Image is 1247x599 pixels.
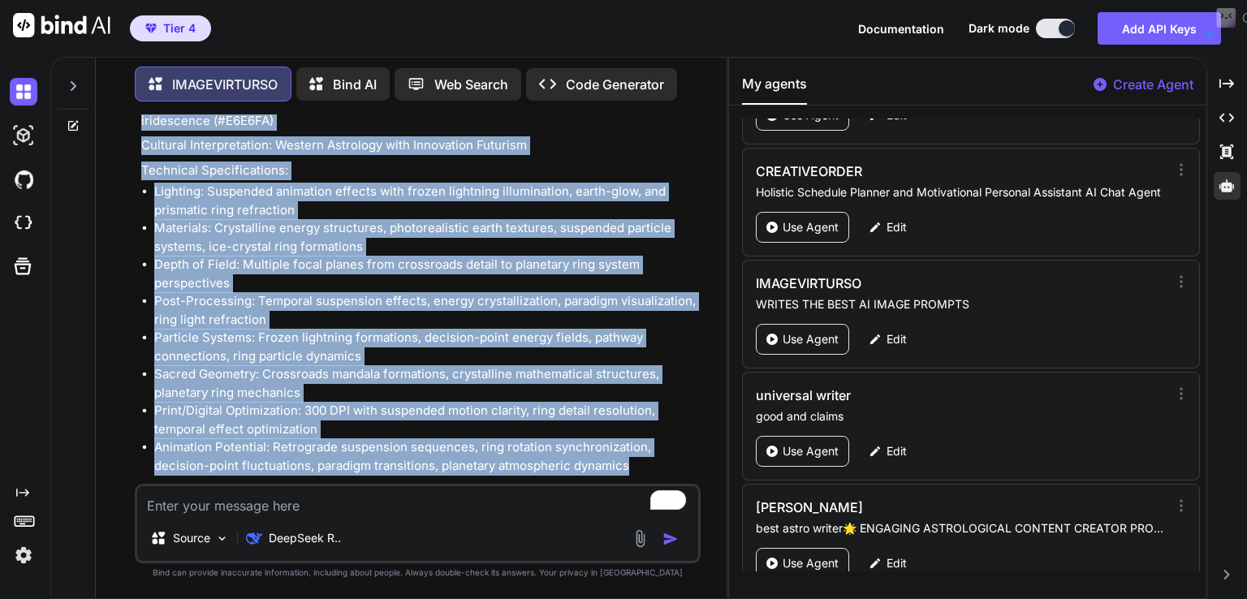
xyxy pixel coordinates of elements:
li: Post-Processing: Temporal suspension effects, energy crystallization, paradigm visualization, rin... [154,292,697,329]
p: Holistic Schedule Planner and Motivational Personal Assistant AI Chat Agent [756,184,1167,200]
li: Depth of Field: Multiple focal planes from crossroads detail to planetary ring system perspectives [154,256,697,292]
li: Print/Digital Optimization: 300 DPI with suspended motion clarity, ring detail resolution, tempor... [154,402,697,438]
p: Bind AI [333,75,377,94]
p: Use Agent [783,555,839,571]
p: Edit [887,555,907,571]
button: Documentation [858,20,944,37]
p: Create Agent [1113,75,1193,94]
span: Dark mode [969,20,1029,37]
img: cloudideIcon [10,209,37,237]
img: Bind AI [13,13,110,37]
img: icon [662,531,679,547]
p: Edit [887,443,907,459]
p: Cultural Interpretation: Western Astrology with Innovation Futurism [141,136,697,155]
img: DeepSeek R1 (671B-Full) [246,530,262,546]
h3: universal writer [756,386,1044,405]
p: Edit [887,331,907,347]
span: Documentation [858,22,944,36]
img: darkChat [10,78,37,106]
button: Add API Keys [1098,12,1221,45]
li: Particle Systems: Frozen lightning formations, decision-point energy fields, pathway connections,... [154,329,697,365]
p: Use Agent [783,219,839,235]
p: Code Generator [566,75,664,94]
li: Materials: Crystalline energy structures, photorealistic earth textures, suspended particle syste... [154,219,697,256]
p: WRITES THE BEST AI IMAGE PROMPTS [756,296,1167,312]
p: Edit [887,219,907,235]
img: attachment [631,529,649,548]
p: DeepSeek R.. [269,530,341,546]
img: Pick Models [215,532,229,545]
p: Bind can provide inaccurate information, including about people. Always double-check its answers.... [135,567,701,579]
li: Sacred Geometry: Crossroads mandala formations, crystalline mathematical structures, planetary ri... [154,365,697,402]
li: Lighting: Suspended animation effects with frozen lightning illumination, earth-glow, and prismat... [154,183,697,219]
button: premiumTier 4 [130,15,211,41]
p: Source [173,530,210,546]
h3: CREATIVEORDER [756,162,1044,181]
img: premium [145,24,157,33]
p: good and claims [756,408,1167,424]
p: IMAGEVIRTURSO [172,75,278,94]
p: best astro writer🌟 ENGAGING ASTROLOGICAL CONTENT CREATOR PROMPT [756,520,1167,537]
img: darkAi-studio [10,122,37,149]
p: Use Agent [783,331,839,347]
h3: IMAGEVIRTURSO [756,274,1044,293]
button: My agents [742,74,807,105]
img: githubDark [10,166,37,193]
span: Tier 4 [163,20,196,37]
li: Animation Potential: Retrograde suspension sequences, ring rotation synchronization, decision-poi... [154,438,697,475]
h3: [PERSON_NAME] [756,498,1044,517]
img: settings [10,541,37,569]
p: Web Search [434,75,508,94]
p: Technical Specifications: [141,162,697,180]
p: Use Agent [783,443,839,459]
textarea: To enrich screen reader interactions, please activate Accessibility in Grammarly extension settings [137,486,698,515]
